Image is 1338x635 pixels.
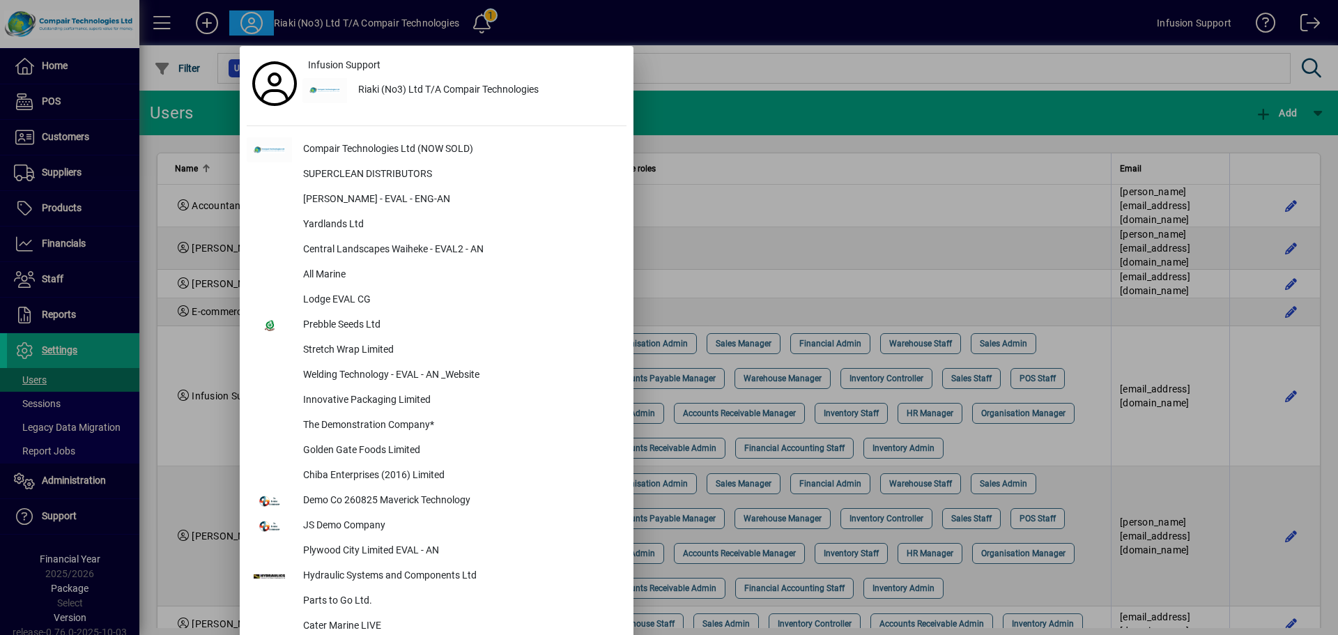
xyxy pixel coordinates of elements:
[292,188,626,213] div: [PERSON_NAME] - EVAL - ENG-AN
[247,288,626,313] button: Lodge EVAL CG
[247,338,626,363] button: Stretch Wrap Limited
[292,313,626,338] div: Prebble Seeds Ltd
[247,188,626,213] button: [PERSON_NAME] - EVAL - ENG-AN
[292,288,626,313] div: Lodge EVAL CG
[247,388,626,413] button: Innovative Packaging Limited
[308,58,380,72] span: Infusion Support
[292,489,626,514] div: Demo Co 260825 Maverick Technology
[292,413,626,438] div: The Demonstration Company*
[247,464,626,489] button: Chiba Enterprises (2016) Limited
[247,263,626,288] button: All Marine
[292,263,626,288] div: All Marine
[247,363,626,388] button: Welding Technology - EVAL - AN _Website
[247,514,626,539] button: JS Demo Company
[247,589,626,614] button: Parts to Go Ltd.
[247,413,626,438] button: The Demonstration Company*
[247,313,626,338] button: Prebble Seeds Ltd
[302,78,626,103] button: Riaki (No3) Ltd T/A Compair Technologies
[247,564,626,589] button: Hydraulic Systems and Components Ltd
[247,489,626,514] button: Demo Co 260825 Maverick Technology
[247,137,626,162] button: Compair Technologies Ltd (NOW SOLD)
[292,137,626,162] div: Compair Technologies Ltd (NOW SOLD)
[292,162,626,188] div: SUPERCLEAN DISTRIBUTORS
[292,213,626,238] div: Yardlands Ltd
[292,338,626,363] div: Stretch Wrap Limited
[292,539,626,564] div: Plywood City Limited EVAL - AN
[247,238,626,263] button: Central Landscapes Waiheke - EVAL2 - AN
[247,213,626,238] button: Yardlands Ltd
[302,53,626,78] a: Infusion Support
[292,388,626,413] div: Innovative Packaging Limited
[292,514,626,539] div: JS Demo Company
[247,539,626,564] button: Plywood City Limited EVAL - AN
[292,438,626,464] div: Golden Gate Foods Limited
[247,438,626,464] button: Golden Gate Foods Limited
[292,238,626,263] div: Central Landscapes Waiheke - EVAL2 - AN
[292,589,626,614] div: Parts to Go Ltd.
[292,363,626,388] div: Welding Technology - EVAL - AN _Website
[247,71,302,96] a: Profile
[247,162,626,188] button: SUPERCLEAN DISTRIBUTORS
[292,464,626,489] div: Chiba Enterprises (2016) Limited
[347,78,626,103] div: Riaki (No3) Ltd T/A Compair Technologies
[292,564,626,589] div: Hydraulic Systems and Components Ltd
